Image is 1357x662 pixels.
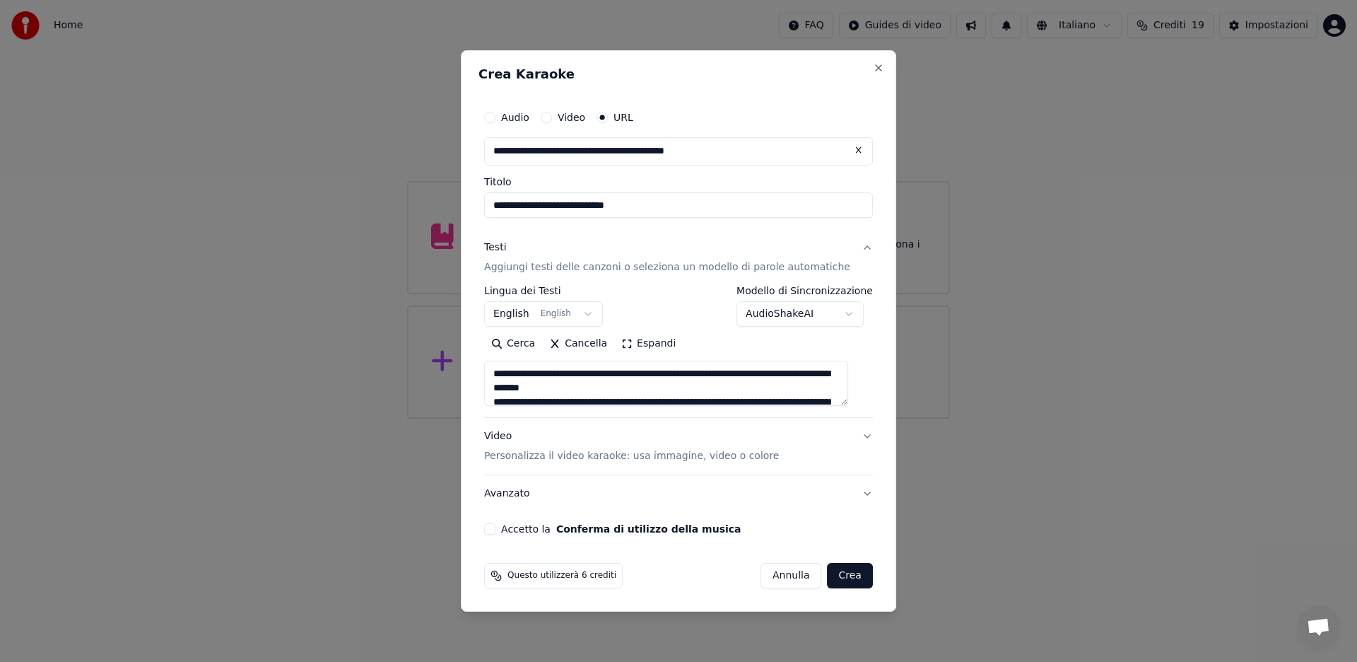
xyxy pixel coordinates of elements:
[484,449,779,463] p: Personalizza il video karaoke: usa immagine, video o colore
[478,68,879,81] h2: Crea Karaoke
[484,177,873,187] label: Titolo
[760,563,822,588] button: Annulla
[828,563,873,588] button: Crea
[484,429,779,463] div: Video
[484,332,542,355] button: Cerca
[484,418,873,475] button: VideoPersonalizza il video karaoke: usa immagine, video o colore
[542,332,614,355] button: Cancella
[501,112,529,122] label: Audio
[556,524,741,534] button: Accetto la
[614,332,683,355] button: Espandi
[507,570,616,581] span: Questo utilizzerà 6 crediti
[736,286,873,296] label: Modello di Sincronizzazione
[484,286,873,417] div: TestiAggiungi testi delle canzoni o seleziona un modello di parole automatiche
[613,112,633,122] label: URL
[484,260,850,274] p: Aggiungi testi delle canzoni o seleziona un modello di parole automatiche
[484,475,873,512] button: Avanzato
[484,286,603,296] label: Lingua dei Testi
[558,112,585,122] label: Video
[484,240,506,255] div: Testi
[484,229,873,286] button: TestiAggiungi testi delle canzoni o seleziona un modello di parole automatiche
[501,524,741,534] label: Accetto la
